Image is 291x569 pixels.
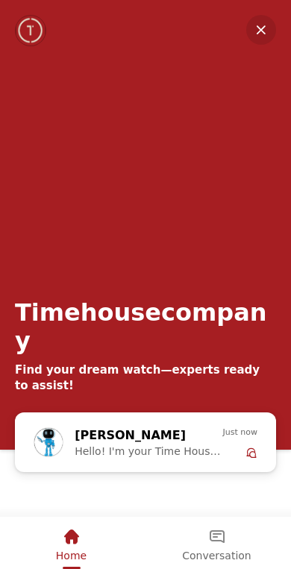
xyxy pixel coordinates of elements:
[15,412,276,472] div: Chat with us now
[15,298,276,355] div: Timehousecompany
[75,445,222,457] span: Hello! I'm your Time House Watches Support Assistant. How can I assist you [DATE]?
[56,550,87,562] span: Home
[246,15,276,45] em: Minimize
[34,428,63,456] img: Profile picture of Zoe
[16,16,46,45] img: Company logo
[15,362,276,394] div: Find your dream watch—experts ready to assist!
[26,418,265,466] div: Zoe
[75,426,201,445] div: [PERSON_NAME]
[182,550,251,562] span: Conversation
[144,517,290,567] div: Conversation
[1,517,141,567] div: Home
[223,426,257,439] span: Just now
